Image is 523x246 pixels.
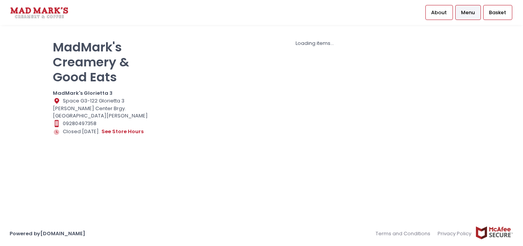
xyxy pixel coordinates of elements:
[461,9,475,17] span: Menu
[53,97,150,120] div: Space G3-122 Glorietta 3 [PERSON_NAME] Center Brgy. [GEOGRAPHIC_DATA][PERSON_NAME]
[53,120,150,127] div: 09280497358
[376,226,434,241] a: Terms and Conditions
[455,5,481,20] a: Menu
[425,5,453,20] a: About
[160,40,470,47] div: Loading items...
[434,226,476,241] a: Privacy Policy
[10,6,69,19] img: logo
[101,127,144,136] button: see store hours
[489,9,506,17] span: Basket
[53,89,113,97] b: MadMark's Glorietta 3
[431,9,447,17] span: About
[53,40,150,84] p: MadMark's Creamery & Good Eats
[10,230,85,237] a: Powered by[DOMAIN_NAME]
[53,127,150,136] div: Closed [DATE].
[475,226,513,239] img: mcafee-secure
